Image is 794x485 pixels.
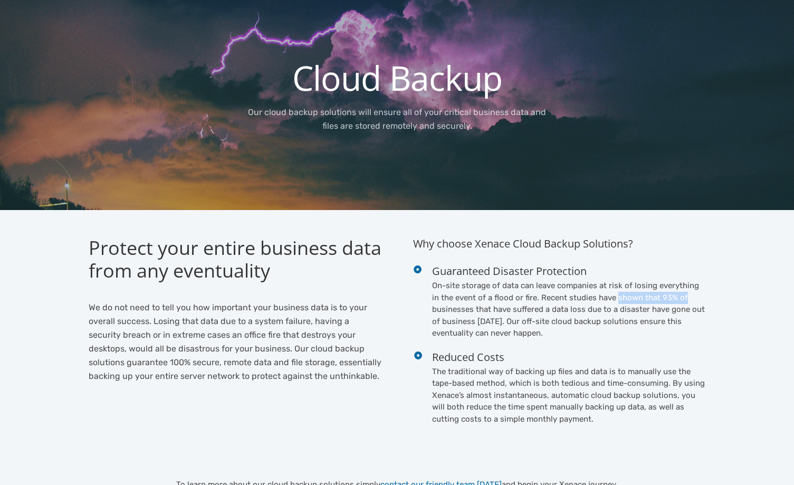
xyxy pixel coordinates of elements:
[413,236,706,264] h4: Why choose Xenace Cloud Backup Solutions?
[243,61,551,95] h1: Cloud Backup
[243,106,551,133] p: Our cloud backup solutions will ensure all of your critical business data and files are stored re...
[89,236,381,282] h2: Protect your entire business data from any eventuality
[432,264,706,278] h4: Guaranteed Disaster Protection
[432,280,706,339] p: On-site storage of data can leave companies at risk of losing everything in the event of a flood ...
[89,302,381,381] span: We do not need to tell you how important your business data is to your overall success. Losing th...
[432,366,706,425] p: The traditional way of backing up files and data is to manually use the tape-based method, which ...
[432,350,706,364] h4: Reduced Costs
